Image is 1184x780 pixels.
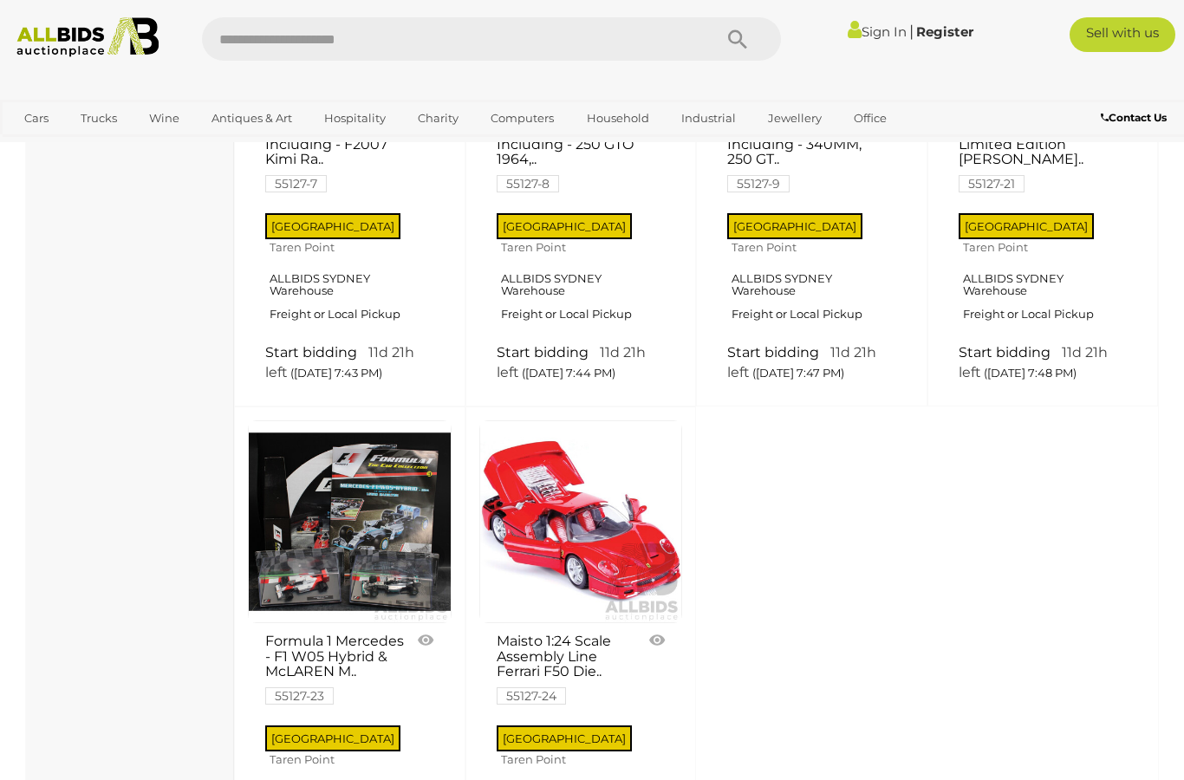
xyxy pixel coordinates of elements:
[9,17,166,57] img: Allbids.com.au
[479,420,683,624] a: Maisto 1:24 Scale Assembly Line Ferrari F50 Diecast Model Kit
[842,104,898,133] a: Office
[909,22,914,41] span: |
[497,343,670,384] a: Start bidding 11d 21h left ([DATE] 7:44 PM)
[576,104,660,133] a: Household
[265,121,410,191] a: Five Diecast Ferraris Including - F2007 Kimi Ra.. 55127-7
[727,121,872,191] a: Five Diecast Ferraris Including - 340MM, 250 GT.. 55127-9
[1101,108,1171,127] a: Contact Us
[727,343,901,384] a: Start bidding 11d 21h left ([DATE] 7:47 PM)
[313,104,397,133] a: Hospitality
[497,634,641,703] a: Maisto 1:24 Scale Assembly Line Ferrari F50 Die.. 55127-24
[13,104,60,133] a: Cars
[479,104,565,133] a: Computers
[670,104,747,133] a: Industrial
[265,208,439,335] a: [GEOGRAPHIC_DATA] Taren Point ALLBIDS SYDNEY Warehouse Freight or Local Pickup
[81,133,226,161] a: [GEOGRAPHIC_DATA]
[69,104,128,133] a: Trucks
[138,104,191,133] a: Wine
[916,23,973,40] a: Register
[248,420,452,624] a: Formula 1 Mercedes - F1 W05 Hybrid & McLAREN MP4/4 1988 Collection Model Car
[1101,111,1167,124] b: Contact Us
[497,208,670,335] a: [GEOGRAPHIC_DATA] Taren Point ALLBIDS SYDNEY Warehouse Freight or Local Pickup
[727,208,901,335] a: [GEOGRAPHIC_DATA] Taren Point ALLBIDS SYDNEY Warehouse Freight or Local Pickup
[200,104,303,133] a: Antiques & Art
[13,133,71,161] a: Sports
[959,343,1132,384] a: Start bidding 11d 21h left ([DATE] 7:48 PM)
[848,23,907,40] a: Sign In
[959,121,1103,191] a: Classic Carlectables Limited Edition [PERSON_NAME].. 55127-21
[265,343,439,384] a: Start bidding 11d 21h left ([DATE] 7:43 PM)
[694,17,781,61] button: Search
[959,208,1132,335] a: [GEOGRAPHIC_DATA] Taren Point ALLBIDS SYDNEY Warehouse Freight or Local Pickup
[1070,17,1175,52] a: Sell with us
[497,121,641,191] a: Five Diecast Ferraris Including - 250 GTO 1964,.. 55127-8
[407,104,470,133] a: Charity
[265,634,410,703] a: Formula 1 Mercedes - F1 W05 Hybrid & McLAREN M.. 55127-23
[757,104,833,133] a: Jewellery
